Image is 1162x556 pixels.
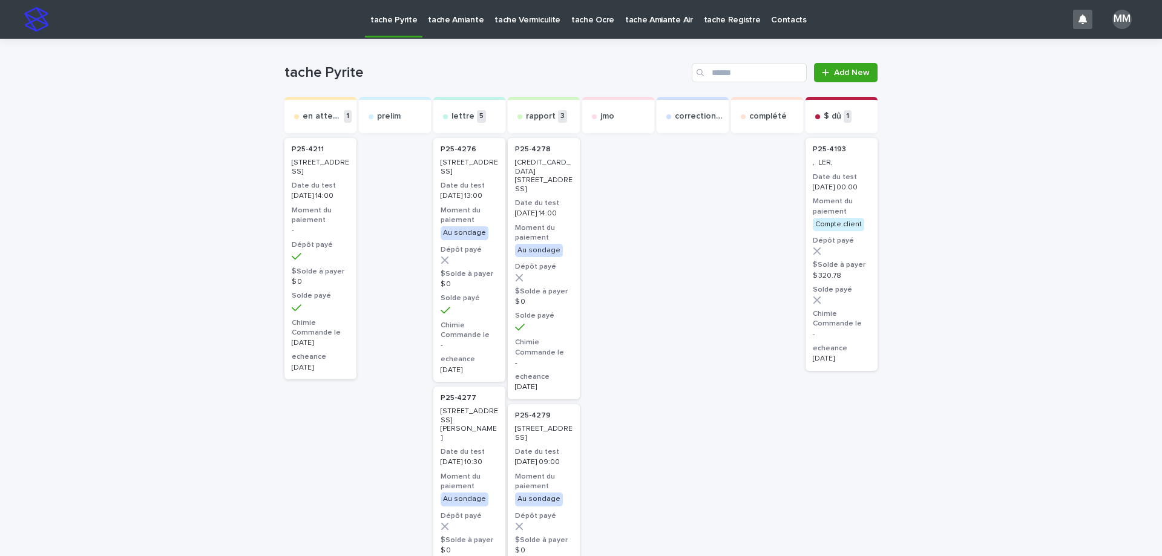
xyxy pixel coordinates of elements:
[515,223,573,243] h3: Moment du paiement
[515,311,573,321] h3: Solde payé
[441,181,498,191] h3: Date du test
[508,138,580,399] a: P25-4278 [CREDIT_CARD_DATA][STREET_ADDRESS]Date du test[DATE] 14:00Moment du paiementAu sondageDé...
[515,472,573,491] h3: Moment du paiement
[292,318,349,338] h3: Chimie Commande le
[441,293,498,303] h3: Solde payé
[824,111,841,122] p: $ dû
[441,546,498,555] p: $ 0
[441,355,498,364] h3: echeance
[515,359,573,367] p: -
[441,511,498,521] h3: Dépôt payé
[515,372,573,382] h3: echeance
[515,159,573,194] p: [CREDIT_CARD_DATA][STREET_ADDRESS]
[284,64,687,82] h1: tache Pyrite
[441,145,476,154] p: P25-4276
[441,206,498,225] h3: Moment du paiement
[515,447,573,457] h3: Date du test
[813,330,870,339] p: -
[441,407,498,442] p: [STREET_ADDRESS][PERSON_NAME]
[441,492,488,506] div: Au sondage
[515,425,573,442] p: [STREET_ADDRESS]
[441,321,498,340] h3: Chimie Commande le
[813,218,864,231] div: Compte client
[24,7,48,31] img: stacker-logo-s-only.png
[515,298,573,306] p: $ 0
[292,240,349,250] h3: Dépôt payé
[1112,10,1132,29] div: MM
[292,206,349,225] h3: Moment du paiement
[526,111,556,122] p: rapport
[515,546,573,555] p: $ 0
[515,535,573,545] h3: $Solde à payer
[813,272,870,280] p: $ 320.78
[292,192,349,200] p: [DATE] 14:00
[292,352,349,362] h3: echeance
[441,192,498,200] p: [DATE] 13:00
[433,138,505,382] a: P25-4276 [STREET_ADDRESS]Date du test[DATE] 13:00Moment du paiementAu sondageDépôt payé$Solde à p...
[515,411,551,420] p: P25-4279
[813,145,846,154] p: P25-4193
[441,341,498,350] p: -
[451,111,474,122] p: lettre
[292,145,324,154] p: P25-4211
[600,111,614,122] p: jmo
[814,63,878,82] a: Add New
[284,138,356,379] a: P25-4211 [STREET_ADDRESS]Date du test[DATE] 14:00Moment du paiement-Dépôt payé$Solde à payer$ 0So...
[441,226,488,240] div: Au sondage
[515,145,551,154] p: P25-4278
[441,269,498,279] h3: $Solde à payer
[441,280,498,289] p: $ 0
[515,287,573,296] h3: $Solde à payer
[441,394,476,402] p: P25-4277
[377,111,401,122] p: prelim
[292,226,349,235] p: -
[292,267,349,276] h3: $Solde à payer
[303,111,341,122] p: en attente
[292,291,349,301] h3: Solde payé
[441,366,498,374] p: [DATE]
[515,198,573,208] h3: Date du test
[292,339,349,347] p: [DATE]
[515,492,563,506] div: Au sondage
[749,111,787,122] p: complété
[806,138,878,371] a: P25-4193 , LER,Date du test[DATE] 00:00Moment du paiementCompte clientDépôt payé$Solde à payer$ 3...
[813,260,870,270] h3: $Solde à payer
[292,364,349,372] p: [DATE]
[813,355,870,363] p: [DATE]
[292,181,349,191] h3: Date du test
[344,110,352,123] p: 1
[292,159,349,176] p: [STREET_ADDRESS]
[558,110,567,123] p: 3
[515,262,573,272] h3: Dépôt payé
[813,285,870,295] h3: Solde payé
[813,159,870,167] p: , LER,
[292,278,349,286] p: $ 0
[441,159,498,176] p: [STREET_ADDRESS]
[441,245,498,255] h3: Dépôt payé
[692,63,807,82] input: Search
[844,110,852,123] p: 1
[675,111,724,122] p: correction exp
[441,458,498,466] p: [DATE] 10:30
[515,383,573,391] p: [DATE]
[813,344,870,353] h3: echeance
[515,244,563,257] div: Au sondage
[441,472,498,491] h3: Moment du paiement
[515,511,573,521] h3: Dépôt payé
[813,236,870,246] h3: Dépôt payé
[515,209,573,218] p: [DATE] 14:00
[441,447,498,457] h3: Date du test
[441,535,498,545] h3: $Solde à payer
[813,172,870,182] h3: Date du test
[813,309,870,329] h3: Chimie Commande le
[515,458,573,466] p: [DATE] 09:00
[477,110,486,123] p: 5
[813,183,870,192] p: [DATE] 00:00
[813,197,870,216] h3: Moment du paiement
[515,338,573,357] h3: Chimie Commande le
